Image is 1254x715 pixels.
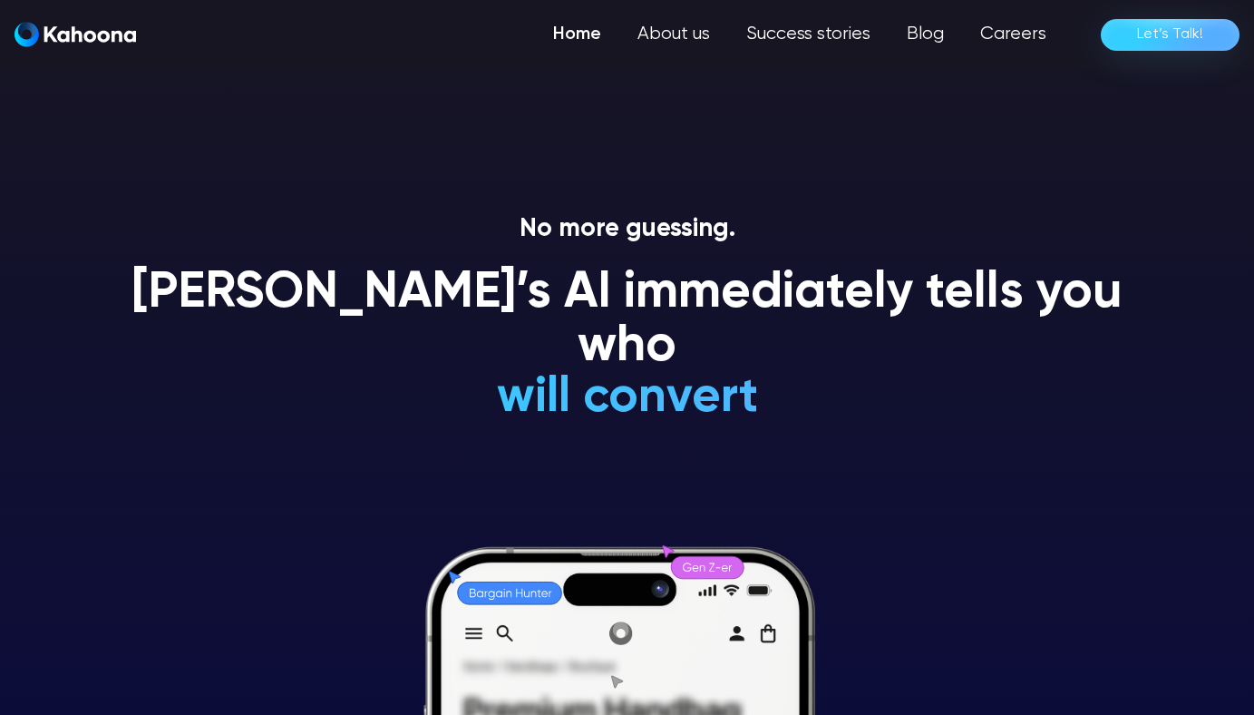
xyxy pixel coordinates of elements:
p: No more guessing. [111,214,1144,245]
a: Blog [889,16,962,53]
a: Home [535,16,619,53]
g: Gen Z-er [683,563,732,572]
a: Let’s Talk! [1101,19,1239,51]
div: Let’s Talk! [1137,20,1203,49]
a: Success stories [728,16,889,53]
img: Kahoona logo white [15,22,136,47]
h1: [PERSON_NAME]’s AI immediately tells you who [111,267,1144,375]
h1: will convert [360,371,894,425]
a: About us [619,16,728,53]
g: Bargain Hunter [470,589,551,600]
a: home [15,22,136,48]
a: Careers [962,16,1064,53]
